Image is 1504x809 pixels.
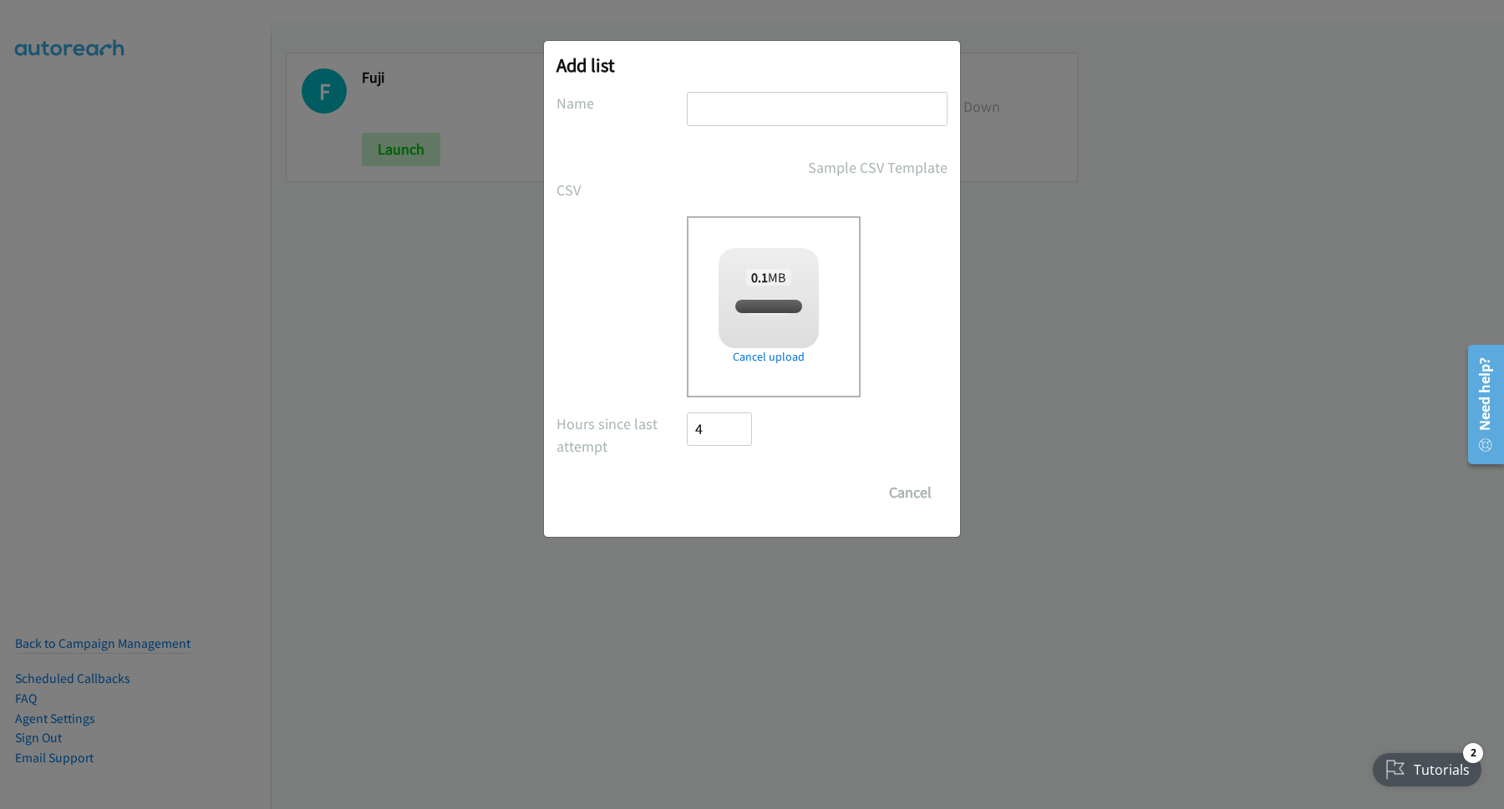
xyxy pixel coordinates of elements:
a: Sample CSV Template [808,156,948,179]
iframe: Resource Center [1457,338,1504,471]
label: CSV [556,179,687,201]
strong: 0.1 [751,269,768,286]
span: RH.csv [749,299,788,315]
iframe: Checklist [1363,736,1491,796]
button: Cancel [873,476,948,509]
label: Name [556,92,687,114]
a: Cancel upload [719,348,819,366]
h2: Add list [556,53,948,77]
span: MB [746,269,791,286]
label: Hours since last attempt [556,412,687,458]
